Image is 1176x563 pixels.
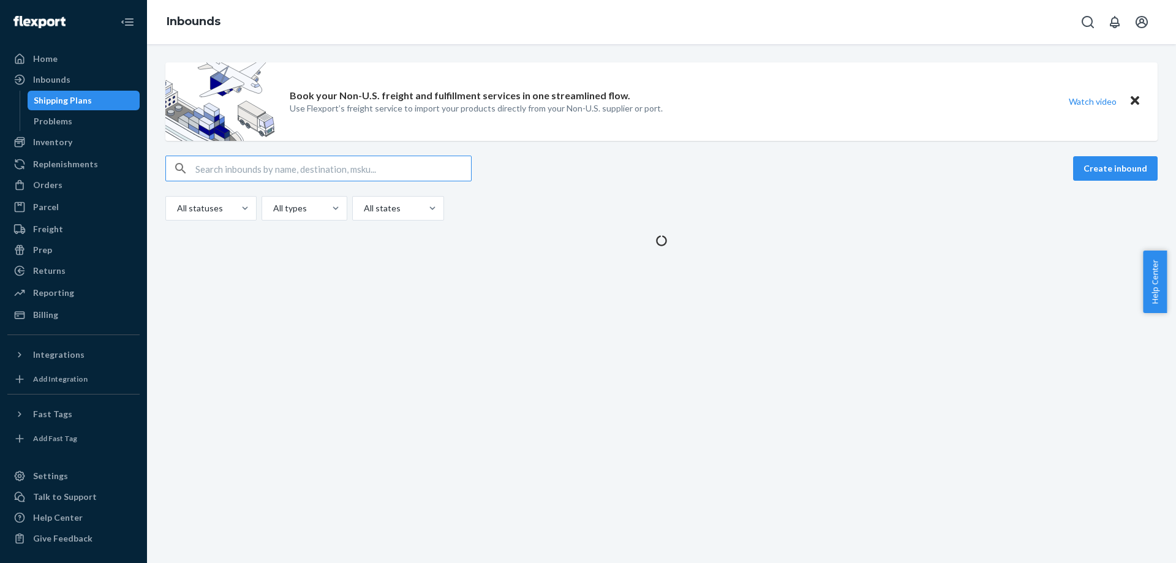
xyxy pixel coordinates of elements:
[290,89,630,103] p: Book your Non-U.S. freight and fulfillment services in one streamlined flow.
[13,16,66,28] img: Flexport logo
[7,219,140,239] a: Freight
[33,309,58,321] div: Billing
[33,349,85,361] div: Integrations
[7,261,140,281] a: Returns
[33,179,62,191] div: Orders
[33,244,52,256] div: Prep
[195,156,471,181] input: Search inbounds by name, destination, msku...
[7,197,140,217] a: Parcel
[7,70,140,89] a: Inbounds
[34,115,72,127] div: Problems
[33,74,70,86] div: Inbounds
[1061,93,1125,110] button: Watch video
[33,53,58,65] div: Home
[33,287,74,299] div: Reporting
[33,136,72,148] div: Inventory
[28,91,140,110] a: Shipping Plans
[7,529,140,548] button: Give Feedback
[7,305,140,325] a: Billing
[7,508,140,527] a: Help Center
[115,10,140,34] button: Close Navigation
[33,265,66,277] div: Returns
[28,111,140,131] a: Problems
[33,532,92,545] div: Give Feedback
[1076,10,1100,34] button: Open Search Box
[1127,93,1143,110] button: Close
[7,240,140,260] a: Prep
[1073,156,1158,181] button: Create inbound
[33,470,68,482] div: Settings
[7,154,140,174] a: Replenishments
[33,374,88,384] div: Add Integration
[33,201,59,213] div: Parcel
[7,487,140,507] button: Talk to Support
[7,429,140,448] a: Add Fast Tag
[7,132,140,152] a: Inventory
[7,49,140,69] a: Home
[272,202,273,214] input: All types
[33,491,97,503] div: Talk to Support
[167,15,221,28] a: Inbounds
[7,345,140,365] button: Integrations
[33,408,72,420] div: Fast Tags
[7,369,140,389] a: Add Integration
[290,102,663,115] p: Use Flexport’s freight service to import your products directly from your Non-U.S. supplier or port.
[34,94,92,107] div: Shipping Plans
[33,433,77,444] div: Add Fast Tag
[176,202,177,214] input: All statuses
[1102,10,1127,34] button: Open notifications
[7,175,140,195] a: Orders
[7,404,140,424] button: Fast Tags
[33,223,63,235] div: Freight
[157,4,230,40] ol: breadcrumbs
[33,158,98,170] div: Replenishments
[7,466,140,486] a: Settings
[7,283,140,303] a: Reporting
[1143,251,1167,313] button: Help Center
[33,512,83,524] div: Help Center
[1129,10,1154,34] button: Open account menu
[363,202,364,214] input: All states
